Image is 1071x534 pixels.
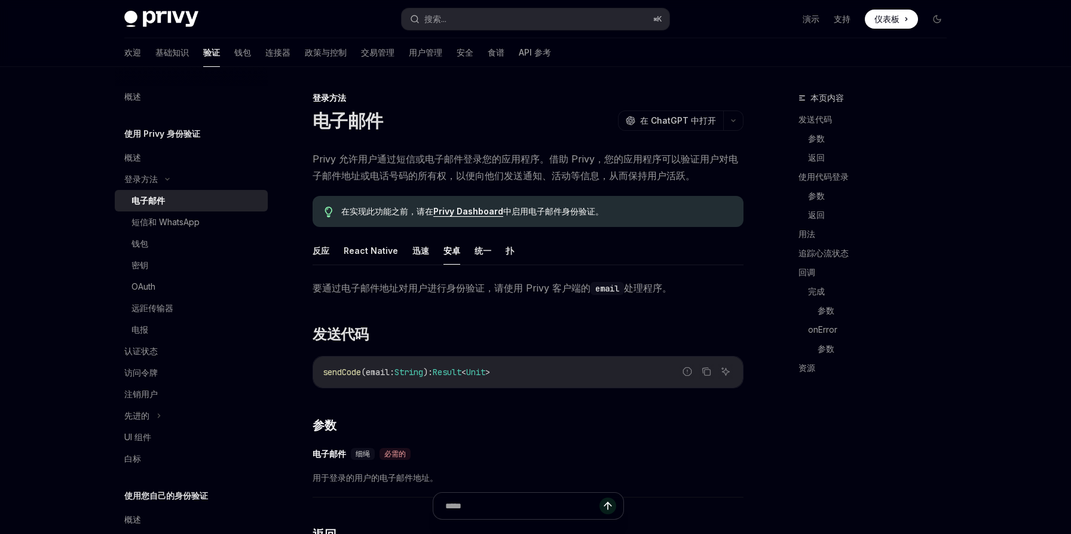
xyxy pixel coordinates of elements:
a: 电报 [115,319,268,340]
font: 在实现此功能之前，请在 [341,206,433,216]
a: 回调 [798,263,956,282]
a: 支持 [834,13,850,25]
font: 返回 [808,152,825,162]
button: 扑 [506,237,514,265]
a: 远距传输器 [115,297,268,319]
font: 追踪心流状态 [798,248,849,258]
a: 欢迎 [124,38,141,67]
font: 扑 [506,245,514,256]
font: 概述 [124,91,141,102]
span: > [485,367,490,378]
font: 参数 [808,191,825,201]
svg: 提示 [325,207,333,217]
font: Privy 允许用户通过短信或电子邮件登录您的应用程序。借助 Privy，您的应用程序可以验证用户对电子邮件地址或电话号码的所有权，以便向他们发送通知、活动等信息，从而保持用户活跃。 [313,153,738,182]
font: 访问令牌 [124,367,158,378]
a: 发送代码 [798,110,956,129]
font: 发送代码 [313,326,369,343]
font: 钱包 [234,47,251,57]
button: 统一 [475,237,491,265]
button: 复制代码块中的内容 [699,364,714,379]
font: 演示 [803,14,819,24]
button: 反应 [313,237,329,265]
font: 基础知识 [155,47,189,57]
font: 在 ChatGPT 中打开 [640,115,716,125]
font: 反应 [313,245,329,256]
a: 短信和 WhatsApp [115,211,268,233]
a: 参数 [808,186,956,205]
font: 密钥 [131,260,148,270]
button: 安卓 [443,237,460,265]
a: 政策与控制 [305,38,347,67]
button: 报告错误代码 [680,364,695,379]
font: 用于登录的用户的电子邮件地址。 [313,472,438,483]
a: 返回 [808,205,956,225]
button: 迅速 [412,237,429,265]
span: (email: [361,367,394,378]
button: React Native [344,237,398,265]
a: 概述 [115,509,268,530]
a: 白标 [115,448,268,469]
font: 钱包 [131,238,148,248]
font: 短信和 WhatsApp [131,217,200,227]
font: 发送代码 [798,114,832,124]
font: 参数 [313,418,336,432]
font: 处理程序。 [624,282,672,294]
font: 远距传输器 [131,303,173,313]
a: 认证状态 [115,340,268,362]
a: 安全 [457,38,473,67]
a: 注销用户 [115,383,268,405]
font: 交易管理 [361,47,394,57]
span: sendCode [323,367,361,378]
a: 钱包 [115,233,268,254]
font: 本页内容 [810,93,844,103]
a: 仪表板 [865,10,918,29]
font: 返回 [808,210,825,220]
a: 电子邮件 [115,190,268,211]
font: 支持 [834,14,850,24]
font: K [657,14,662,23]
a: 参数 [818,339,956,358]
font: 要通过电子邮件地址对用户进行身份验证，请使用 Privy 客户端的 [313,282,590,294]
span: ): [423,367,433,378]
button: 询问人工智能 [718,364,733,379]
font: 政策与控制 [305,47,347,57]
font: 参数 [818,305,834,315]
font: 用户管理 [409,47,442,57]
font: 安全 [457,47,473,57]
a: 用法 [798,225,956,244]
font: Privy Dashboard [433,206,503,216]
font: 概述 [124,514,141,524]
span: Unit [466,367,485,378]
font: 用法 [798,229,815,239]
a: 概述 [115,147,268,168]
button: 切换暗模式 [928,10,947,29]
a: 演示 [803,13,819,25]
font: 仪表板 [874,14,899,24]
font: 白标 [124,453,141,464]
font: 安卓 [443,245,460,256]
font: ⌘ [653,14,657,23]
font: 使用 Privy 身份验证 [124,128,200,139]
font: 电子邮件 [131,195,165,205]
font: 使用代码登录 [798,171,849,182]
a: 用户管理 [409,38,442,67]
font: 电子邮件 [313,110,382,131]
a: 基础知识 [155,38,189,67]
font: 注销用户 [124,389,158,399]
a: 密钥 [115,254,268,276]
a: 食谱 [488,38,504,67]
a: UI 组件 [115,426,268,448]
span: String [394,367,423,378]
button: 发送消息 [599,498,616,514]
font: 使用您自己的身份验证 [124,490,208,501]
font: 先进的 [124,410,149,421]
img: 深色标志 [124,11,198,27]
code: email [590,282,624,295]
a: 完成 [808,282,956,301]
button: 搜索...⌘K [402,8,669,30]
font: 回调 [798,267,815,277]
font: 资源 [798,363,815,373]
a: 返回 [808,148,956,167]
font: 连接器 [265,47,290,57]
button: 在 ChatGPT 中打开 [618,111,723,131]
